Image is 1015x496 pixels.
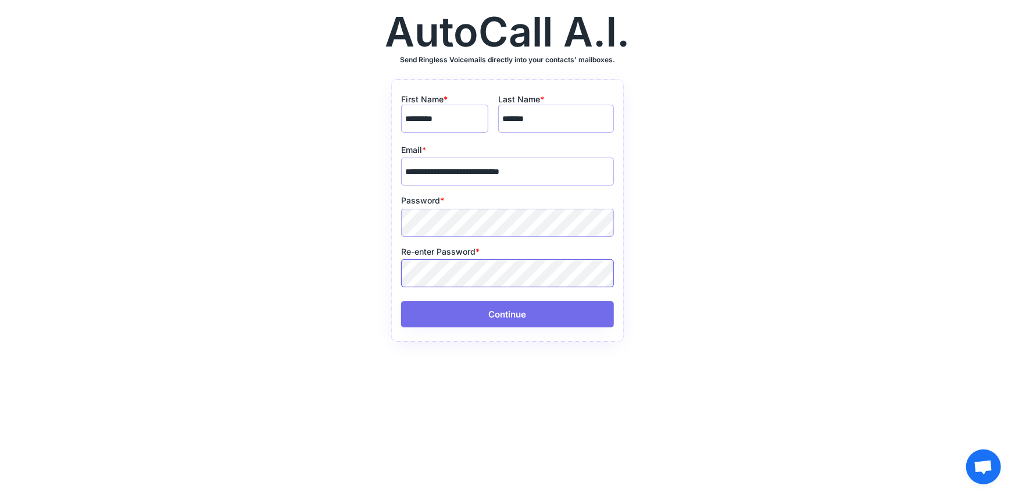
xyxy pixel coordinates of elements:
a: terms [490,383,525,395]
div: AutoCall A.I. [385,12,630,52]
div: Re-enter Password [401,246,614,258]
a: privacy [490,371,525,383]
a: Open chat [966,449,1001,484]
div: Password [401,195,614,206]
div: First Name [401,94,488,105]
div: Email [401,144,614,156]
div: Last Name [498,94,613,105]
h3: Send Ringless Voicemails directly into your contacts' mailboxes. [400,55,615,65]
button: Continue [401,301,614,327]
